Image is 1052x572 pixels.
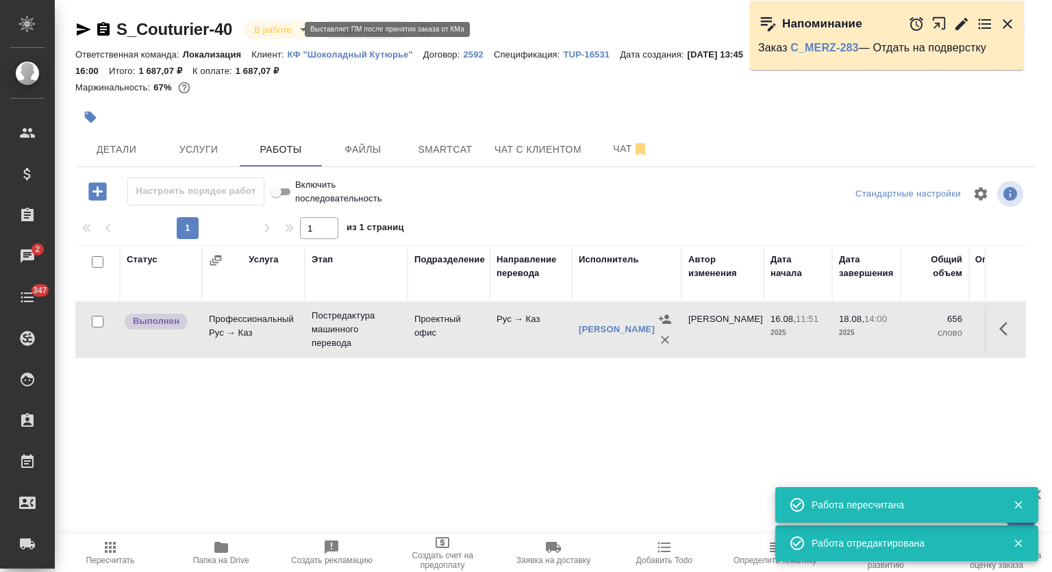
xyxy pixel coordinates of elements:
button: Закрыть [1004,499,1032,511]
div: Дата завершения [839,253,894,280]
a: C_MERZ-283 [790,42,858,53]
div: split button [852,184,964,205]
p: 16.08, [771,314,796,324]
p: Выполнен [133,314,179,328]
p: Напоминание [782,17,862,31]
div: Общий объем [907,253,962,280]
p: К оплате: [192,66,236,76]
p: Договор: [423,49,464,60]
div: В работе [323,21,408,39]
span: Определить тематику [734,556,816,565]
button: 3083.20 KZT; [175,79,193,97]
a: TUP-16531 [563,48,620,60]
span: Создать рекламацию [291,556,373,565]
p: Локализация [183,49,252,60]
a: КФ "Шоколадный Кутюрье" [288,48,423,60]
p: Ответственная команда: [75,49,183,60]
span: Заявка на доставку [516,556,590,565]
button: Удалить [655,329,675,350]
a: 2592 [463,48,493,60]
p: 2592 [463,49,493,60]
button: Создать счет на предоплату [387,534,498,572]
button: Добавить тэг [75,102,105,132]
button: Скопировать ссылку для ЯМессенджера [75,21,92,38]
button: Здесь прячутся важные кнопки [991,312,1024,345]
button: Закрыть [999,16,1016,32]
p: TUP-16531 [563,49,620,60]
button: Перейти в todo [977,16,993,32]
p: 656 [976,312,1044,326]
p: слово [976,326,1044,340]
div: Направление перевода [497,253,565,280]
span: Чат с клиентом [494,141,581,158]
p: 2025 [771,326,825,340]
p: Итого: [109,66,138,76]
div: В работе [243,21,312,39]
a: 2 [3,239,51,273]
span: Smartcat [412,141,478,158]
span: Файлы [330,141,396,158]
p: слово [907,326,962,340]
td: Рус → Каз [490,306,572,353]
button: Назначить [655,309,675,329]
div: Оплачиваемый объем [975,253,1044,280]
button: Открыть в новой вкладке [931,9,947,38]
a: S_Couturier-40 [116,20,232,38]
p: Заказ — Отдать на подверстку [758,41,1016,55]
div: Услуга [249,253,278,266]
span: из 1 страниц [347,219,404,239]
span: Пересчитать [86,556,134,565]
a: 347 [3,280,51,314]
p: 1 687,07 ₽ [236,66,290,76]
span: Посмотреть информацию [997,181,1026,207]
svg: Отписаться [632,141,649,158]
div: Работа пересчитана [812,498,992,512]
div: Автор изменения [688,253,757,280]
td: Профессиональный Рус → Каз [202,306,305,353]
button: Редактировать [953,16,970,32]
div: Этап [312,253,333,266]
button: Сгруппировать [209,253,223,267]
button: Добавить Todo [609,534,720,572]
p: 1 687,07 ₽ [138,66,192,76]
span: Детали [84,141,149,158]
div: Подразделение [414,253,485,266]
span: Чат [598,140,664,158]
span: Включить последовательность [295,178,382,206]
div: Исполнитель [579,253,639,266]
p: КФ "Шоколадный Кутюрье" [288,49,423,60]
button: Определить тематику [720,534,831,572]
button: Создать рекламацию [277,534,388,572]
span: Настроить таблицу [964,177,997,210]
button: Скопировать ссылку [95,21,112,38]
td: [PERSON_NAME] [681,306,764,353]
span: Добавить Todo [636,556,692,565]
p: Постредактура машинного перевода [312,309,401,350]
button: Закрыть [1004,537,1032,549]
button: Доп статусы указывают на важность/срочность заказа [416,21,434,38]
button: Отложить [908,16,925,32]
p: 18.08, [839,314,864,324]
p: Спецификация: [494,49,563,60]
span: 347 [25,284,55,297]
button: Пересчитать [55,534,166,572]
button: В работе [250,24,295,36]
p: 2025 [839,326,894,340]
span: Услуги [166,141,231,158]
button: Нормальный [329,24,391,36]
div: Работа отредактирована [812,536,992,550]
div: Исполнитель завершил работу [123,312,195,331]
p: 14:00 [864,314,887,324]
p: 67% [153,82,175,92]
p: Маржинальность: [75,82,153,92]
td: Проектный офис [408,306,490,353]
button: Заявка на доставку [498,534,609,572]
p: [DATE] 13:45 [688,49,754,60]
button: Папка на Drive [166,534,277,572]
span: Работы [248,141,314,158]
span: Создать счет на предоплату [395,551,490,570]
div: Статус [127,253,158,266]
a: [PERSON_NAME] [579,324,655,334]
button: Добавить работу [79,177,116,206]
p: Дата создания: [620,49,687,60]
